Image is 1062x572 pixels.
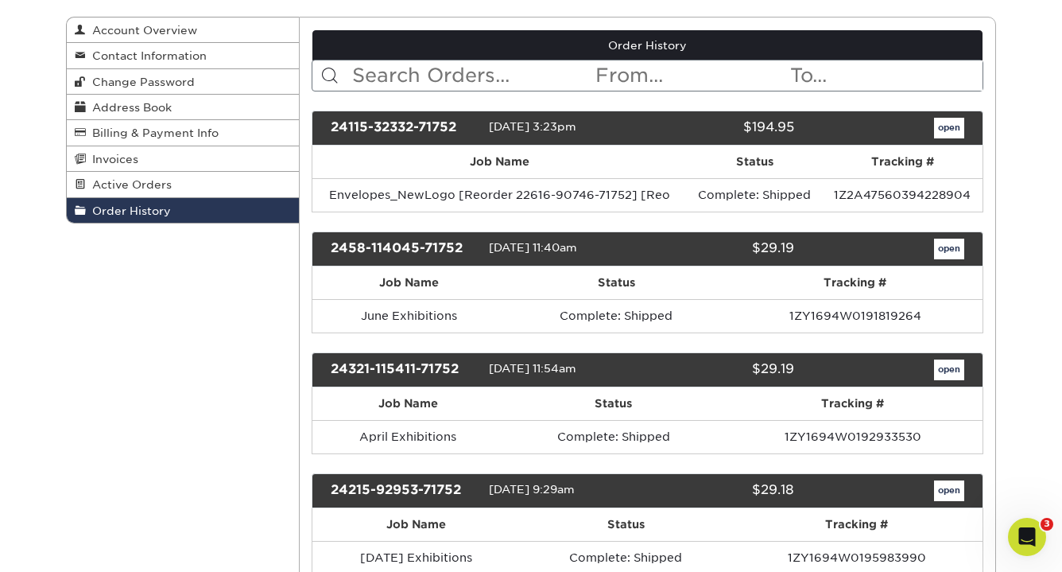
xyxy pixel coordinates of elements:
span: Address Book [86,101,172,114]
td: Complete: Shipped [504,420,723,453]
th: Job Name [312,146,688,178]
span: Active Orders [86,178,172,191]
div: 24215-92953-71752 [319,481,489,501]
span: [DATE] 9:29am [489,483,575,496]
span: 3 [1041,518,1053,531]
a: Change Password [67,69,299,95]
div: 2458-114045-71752 [319,239,489,259]
input: Search Orders... [351,60,595,91]
a: Order History [312,30,983,60]
a: Address Book [67,95,299,120]
th: Status [521,508,731,541]
th: Job Name [312,267,506,299]
div: $194.95 [635,118,805,138]
th: Job Name [312,387,504,420]
a: Order History [67,198,299,223]
td: Complete: Shipped [506,299,727,333]
th: Tracking # [727,267,983,299]
span: Invoices [86,153,138,165]
span: [DATE] 11:40am [489,241,577,254]
a: Billing & Payment Info [67,120,299,146]
span: Change Password [86,76,195,88]
a: open [934,481,964,501]
div: 24115-32332-71752 [319,118,489,138]
a: Active Orders [67,172,299,197]
td: 1ZY1694W0192933530 [723,420,983,453]
td: 1Z2A47560394228904 [822,178,983,212]
th: Tracking # [731,508,983,541]
td: Envelopes_NewLogo [Reorder 22616-90746-71752] [Reo [312,178,688,212]
a: open [934,118,964,138]
td: June Exhibitions [312,299,506,333]
a: Account Overview [67,18,299,43]
div: 24321-115411-71752 [319,360,489,380]
th: Tracking # [723,387,983,420]
span: Billing & Payment Info [86,126,219,139]
input: To... [789,60,983,91]
a: Invoices [67,146,299,172]
div: $29.19 [635,239,805,259]
span: Contact Information [86,49,207,62]
input: From... [594,60,788,91]
th: Tracking # [822,146,983,178]
td: April Exhibitions [312,420,504,453]
span: [DATE] 3:23pm [489,120,576,133]
iframe: Intercom live chat [1008,518,1046,556]
span: [DATE] 11:54am [489,362,576,375]
td: 1ZY1694W0191819264 [727,299,983,333]
th: Status [504,387,723,420]
div: $29.18 [635,481,805,501]
span: Account Overview [86,24,197,37]
span: Order History [86,204,171,217]
a: open [934,239,964,259]
a: Contact Information [67,43,299,68]
th: Status [687,146,822,178]
th: Status [506,267,727,299]
th: Job Name [312,508,521,541]
a: open [934,360,964,380]
td: Complete: Shipped [687,178,822,212]
div: $29.19 [635,360,805,380]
